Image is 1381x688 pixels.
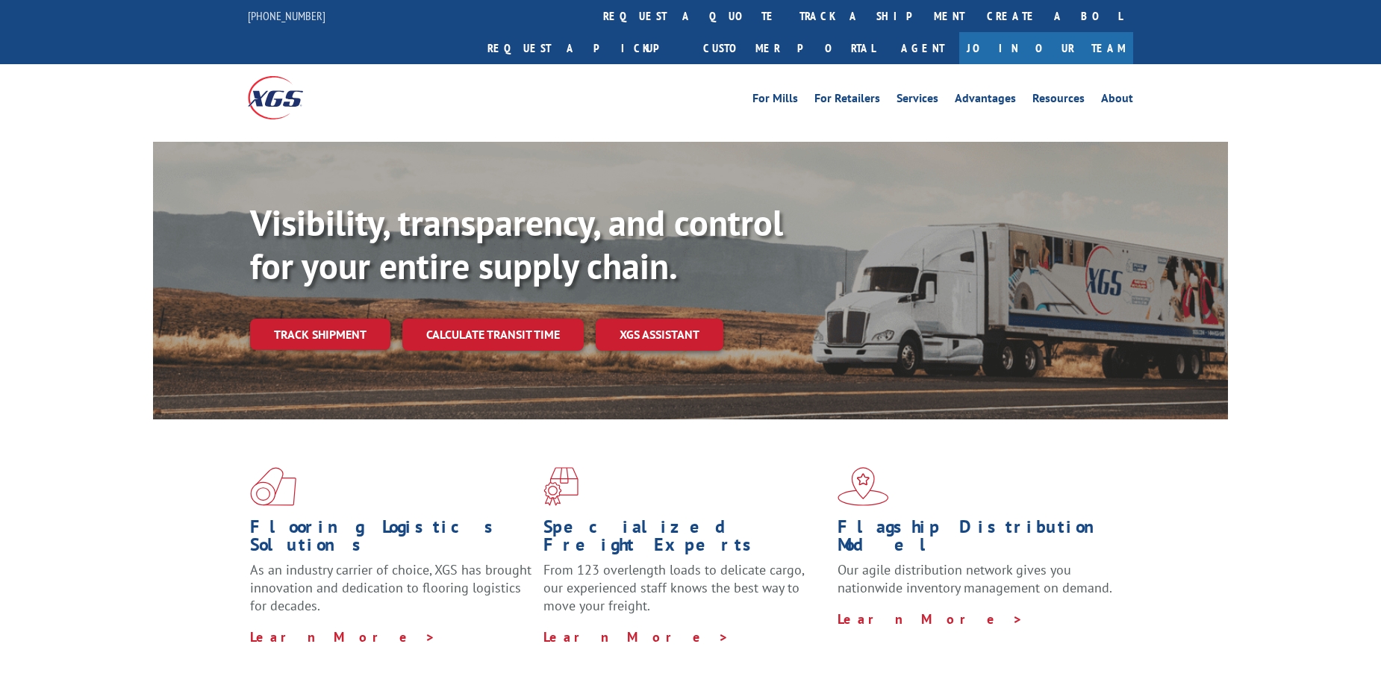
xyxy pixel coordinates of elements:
h1: Specialized Freight Experts [543,518,826,561]
a: For Retailers [814,93,880,109]
a: XGS ASSISTANT [596,319,723,351]
a: For Mills [752,93,798,109]
p: From 123 overlength loads to delicate cargo, our experienced staff knows the best way to move you... [543,561,826,628]
a: Learn More > [250,628,436,645]
img: xgs-icon-flagship-distribution-model-red [838,467,889,506]
a: About [1101,93,1133,109]
a: [PHONE_NUMBER] [248,8,325,23]
h1: Flooring Logistics Solutions [250,518,532,561]
b: Visibility, transparency, and control for your entire supply chain. [250,199,783,289]
img: xgs-icon-focused-on-flooring-red [543,467,579,506]
img: xgs-icon-total-supply-chain-intelligence-red [250,467,296,506]
a: Advantages [955,93,1016,109]
a: Join Our Team [959,32,1133,64]
a: Learn More > [543,628,729,645]
span: As an industry carrier of choice, XGS has brought innovation and dedication to flooring logistics... [250,561,531,614]
a: Agent [886,32,959,64]
a: Resources [1032,93,1085,109]
a: Calculate transit time [402,319,584,351]
h1: Flagship Distribution Model [838,518,1120,561]
a: Customer Portal [692,32,886,64]
a: Services [897,93,938,109]
a: Request a pickup [476,32,692,64]
a: Track shipment [250,319,390,350]
span: Our agile distribution network gives you nationwide inventory management on demand. [838,561,1112,596]
a: Learn More > [838,610,1023,628]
